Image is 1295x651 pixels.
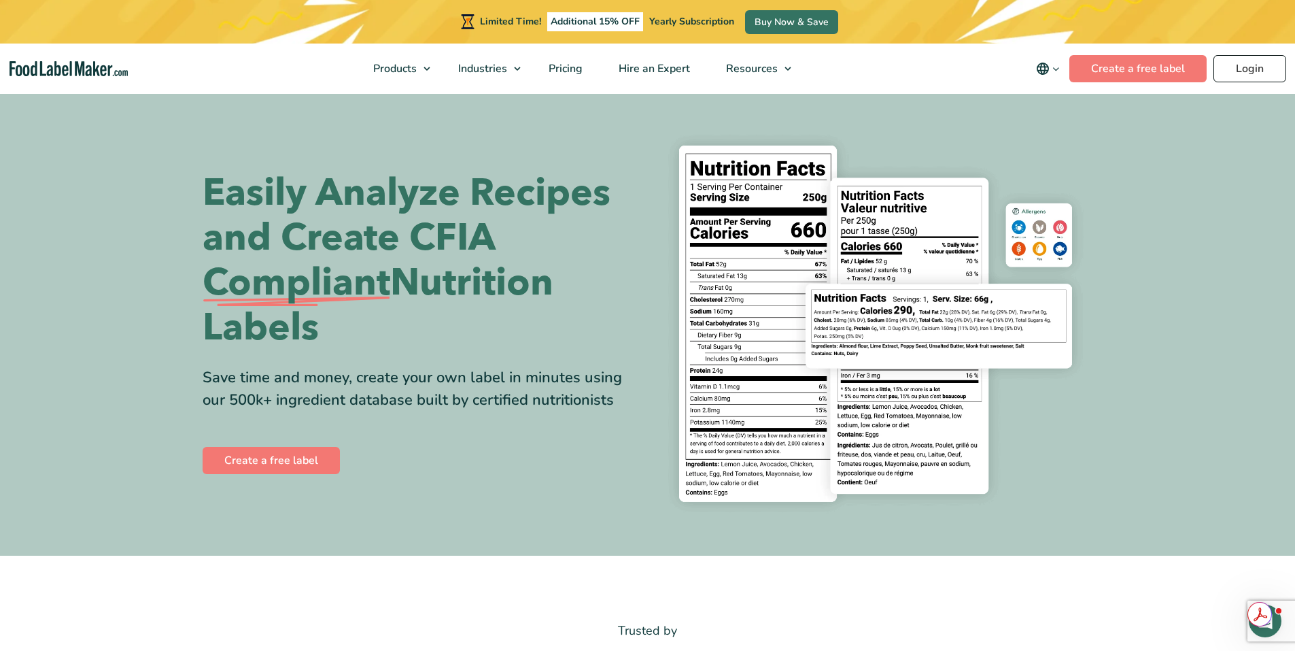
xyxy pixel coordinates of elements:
[547,12,643,31] span: Additional 15% OFF
[722,61,779,76] span: Resources
[708,44,798,94] a: Resources
[203,621,1093,641] p: Trusted by
[203,171,638,350] h1: Easily Analyze Recipes and Create CFIA Nutrition Labels
[203,261,390,305] span: Compliant
[745,10,838,34] a: Buy Now & Save
[441,44,528,94] a: Industries
[480,15,541,28] span: Limited Time!
[369,61,418,76] span: Products
[203,447,340,474] a: Create a free label
[203,367,638,412] div: Save time and money, create your own label in minutes using our 500k+ ingredient database built b...
[615,61,691,76] span: Hire an Expert
[356,44,437,94] a: Products
[649,15,734,28] span: Yearly Subscription
[1213,55,1286,82] a: Login
[545,61,584,76] span: Pricing
[1069,55,1207,82] a: Create a free label
[601,44,705,94] a: Hire an Expert
[454,61,508,76] span: Industries
[531,44,598,94] a: Pricing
